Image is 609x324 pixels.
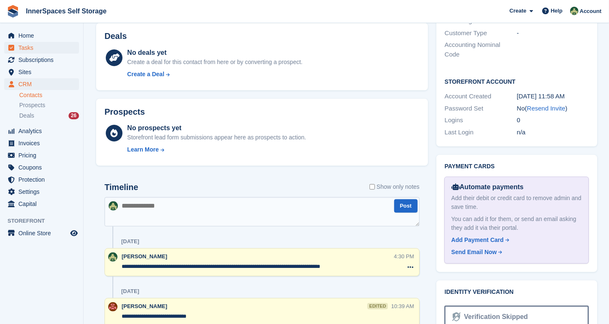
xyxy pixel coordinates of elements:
[127,48,302,58] div: No deals yet
[127,145,306,154] a: Learn More
[445,128,517,137] div: Last Login
[517,128,589,137] div: n/a
[109,201,118,211] img: Paula Amey
[104,31,127,41] h2: Deals
[18,30,69,41] span: Home
[451,236,579,244] a: Add Payment Card
[445,28,517,38] div: Customer Type
[122,303,167,309] span: [PERSON_NAME]
[4,30,79,41] a: menu
[127,70,164,79] div: Create a Deal
[18,66,69,78] span: Sites
[121,288,139,295] div: [DATE]
[69,112,79,119] div: 26
[4,162,79,173] a: menu
[121,238,139,245] div: [DATE]
[517,104,589,113] div: No
[525,105,568,112] span: ( )
[4,149,79,161] a: menu
[451,215,582,232] div: You can add it for them, or send an email asking they add it via their portal.
[69,228,79,238] a: Preview store
[445,77,589,85] h2: Storefront Account
[108,302,117,311] img: Abby Tilley
[551,7,563,15] span: Help
[4,137,79,149] a: menu
[122,253,167,260] span: [PERSON_NAME]
[7,5,19,18] img: stora-icon-8386f47178a22dfd0bd8f6a31ec36ba5ce8667c1dd55bd0f319d3a0aa187defe.svg
[127,58,302,67] div: Create a deal for this contact from here or by converting a prospect.
[23,4,110,18] a: InnerSpaces Self Storage
[445,116,517,125] div: Logins
[127,123,306,133] div: No prospects yet
[445,289,589,296] h2: Identity verification
[127,145,158,154] div: Learn More
[18,78,69,90] span: CRM
[517,28,589,38] div: -
[18,174,69,185] span: Protection
[451,182,582,192] div: Automate payments
[445,92,517,101] div: Account Created
[367,303,387,309] div: edited
[18,137,69,149] span: Invoices
[19,101,45,109] span: Prospects
[18,162,69,173] span: Coupons
[461,312,528,322] div: Verification Skipped
[18,125,69,137] span: Analytics
[445,104,517,113] div: Password Set
[452,312,461,321] img: Identity Verification Ready
[4,66,79,78] a: menu
[19,112,34,120] span: Deals
[4,42,79,54] a: menu
[517,116,589,125] div: 0
[369,183,375,191] input: Show only notes
[391,302,414,310] div: 10:39 AM
[394,252,414,260] div: 4:30 PM
[104,107,145,117] h2: Prospects
[4,78,79,90] a: menu
[8,217,83,225] span: Storefront
[510,7,526,15] span: Create
[527,105,566,112] a: Resend Invite
[445,163,589,170] h2: Payment cards
[4,54,79,66] a: menu
[127,133,306,142] div: Storefront lead form submissions appear here as prospects to action.
[4,186,79,198] a: menu
[19,111,79,120] a: Deals 26
[108,252,117,262] img: Paula Amey
[104,183,138,192] h2: Timeline
[451,248,497,257] div: Send Email Now
[451,194,582,211] div: Add their debit or credit card to remove admin and save time.
[18,227,69,239] span: Online Store
[451,236,504,244] div: Add Payment Card
[18,54,69,66] span: Subscriptions
[4,198,79,210] a: menu
[18,42,69,54] span: Tasks
[394,199,418,213] button: Post
[570,7,578,15] img: Paula Amey
[4,125,79,137] a: menu
[445,40,517,59] div: Accounting Nominal Code
[18,149,69,161] span: Pricing
[19,91,79,99] a: Contacts
[19,101,79,110] a: Prospects
[4,174,79,185] a: menu
[18,198,69,210] span: Capital
[127,70,302,79] a: Create a Deal
[4,227,79,239] a: menu
[369,183,420,191] label: Show only notes
[580,7,601,15] span: Account
[18,186,69,198] span: Settings
[517,92,589,101] div: [DATE] 11:58 AM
